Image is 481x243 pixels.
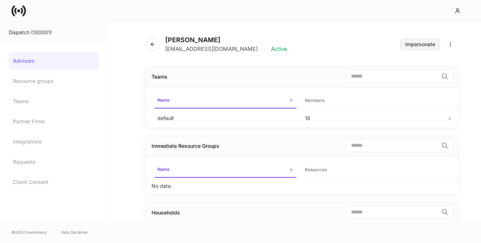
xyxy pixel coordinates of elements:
a: Partner Firms [9,113,99,130]
p: No data. [152,182,172,190]
p: Active [271,45,287,53]
p: | [263,45,265,53]
h6: Name [157,166,170,173]
a: Client Consent [9,173,99,191]
h4: [PERSON_NAME] [165,36,287,44]
button: Impersonate [401,39,440,50]
span: Name [154,93,296,109]
h6: Members [305,97,324,104]
a: Teams [9,93,99,110]
div: Households [152,209,180,216]
a: Data Disclaimer [61,229,88,235]
a: Requests [9,153,99,171]
td: 18 [299,109,447,128]
h6: Name [157,97,170,103]
div: Teams [152,73,167,80]
div: Dispatch (100001) [9,29,99,36]
a: Resource groups [9,72,99,90]
span: © 2025 OneAdvisory [12,229,47,235]
span: Resources [302,163,444,177]
div: Impersonate [405,42,435,47]
td: default [152,109,299,128]
a: Advisors [9,52,99,70]
p: [EMAIL_ADDRESS][DOMAIN_NAME] [165,45,258,53]
span: Name [154,162,296,178]
div: Immediate Resource Groups [152,142,219,150]
span: Members [302,93,444,108]
h6: Resources [305,166,327,173]
a: Integrations [9,133,99,150]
